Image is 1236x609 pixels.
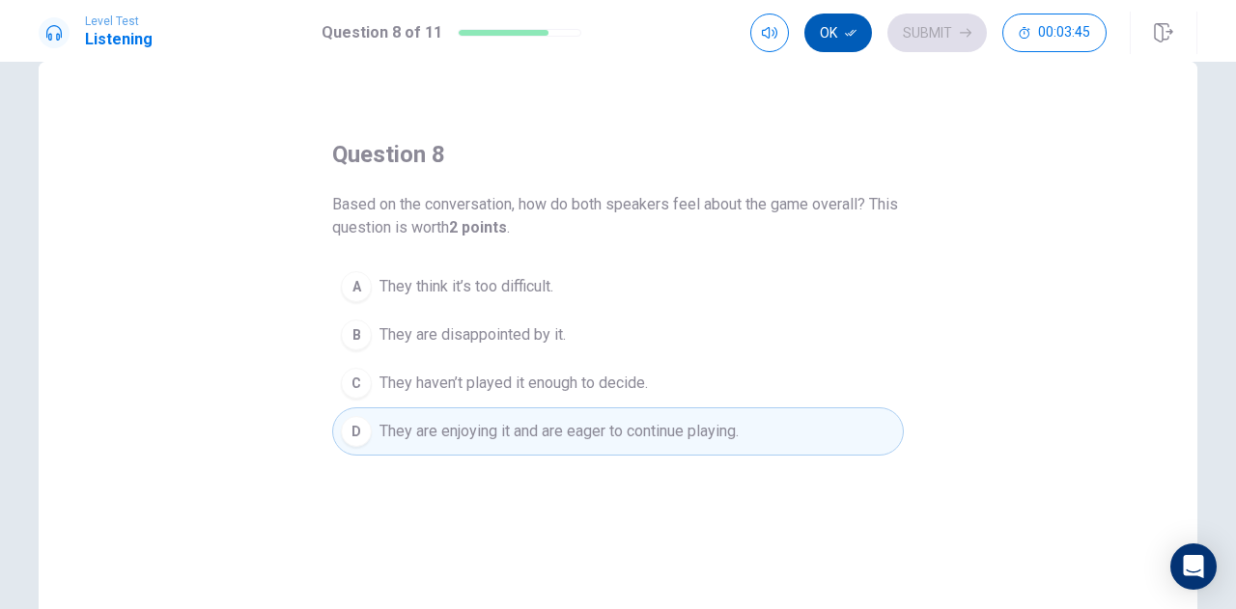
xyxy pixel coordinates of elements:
[341,416,372,447] div: D
[379,420,739,443] span: They are enjoying it and are eager to continue playing.
[1170,543,1217,590] div: Open Intercom Messenger
[449,218,507,236] b: 2 points
[322,21,442,44] h1: Question 8 of 11
[332,263,904,311] button: AThey think it’s too difficult.
[332,139,445,170] h4: question 8
[341,368,372,399] div: C
[85,14,153,28] span: Level Test
[332,311,904,359] button: BThey are disappointed by it.
[379,275,553,298] span: They think it’s too difficult.
[379,372,648,395] span: They haven’t played it enough to decide.
[85,28,153,51] h1: Listening
[332,193,904,239] span: Based on the conversation, how do both speakers feel about the game overall? This question is wor...
[332,359,904,407] button: CThey haven’t played it enough to decide.
[341,319,372,350] div: B
[1038,25,1090,41] span: 00:03:45
[1002,14,1107,52] button: 00:03:45
[332,407,904,456] button: DThey are enjoying it and are eager to continue playing.
[804,14,872,52] button: Ok
[379,323,566,346] span: They are disappointed by it.
[341,271,372,302] div: A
